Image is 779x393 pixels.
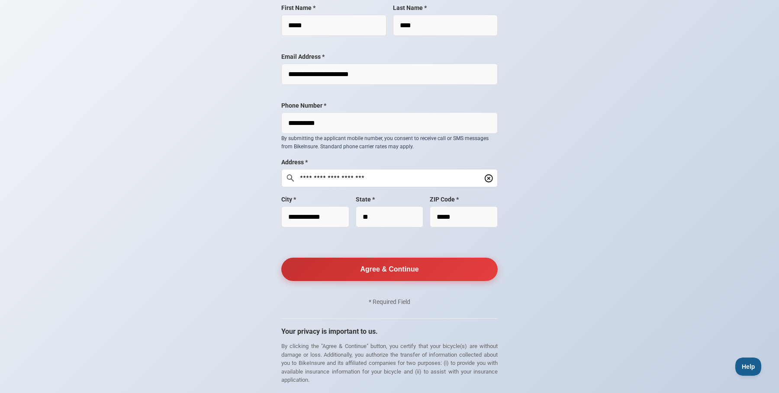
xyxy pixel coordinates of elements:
[281,135,489,150] span: By submitting the applicant mobile number, you consent to receive call or SMS messages from BikeI...
[356,196,424,203] label: State *
[281,196,349,203] label: City *
[281,327,498,335] h3: Your privacy is important to us.
[369,298,410,305] span: * Required Field
[281,102,498,109] label: Phone Number *
[281,159,498,166] label: Address *
[430,196,498,203] label: ZIP Code *
[281,342,498,384] p: By clicking the "Agree & Continue" button, you certify that your bicycle(s) are without damage or...
[281,258,498,281] button: Agree & Continue
[393,4,498,11] label: Last Name *
[281,4,386,11] label: First Name *
[281,53,498,60] label: Email Address *
[735,358,762,376] iframe: Toggle Customer Support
